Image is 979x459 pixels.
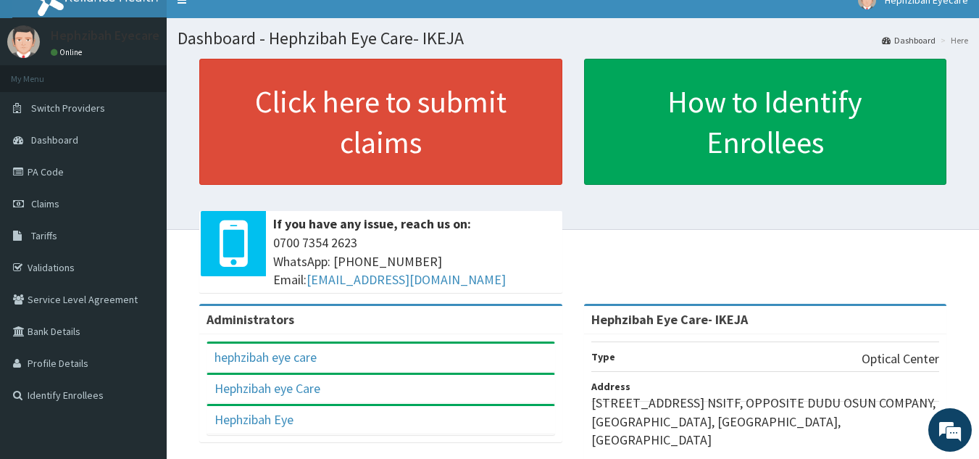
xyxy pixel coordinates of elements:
img: User Image [7,25,40,58]
li: Here [937,34,968,46]
a: [EMAIL_ADDRESS][DOMAIN_NAME] [307,271,506,288]
a: Dashboard [882,34,936,46]
p: Optical Center [862,350,939,368]
span: Claims [31,197,59,210]
span: 0700 7354 2623 WhatsApp: [PHONE_NUMBER] Email: [273,233,555,289]
textarea: Type your message and hit 'Enter' [7,305,276,356]
b: If you have any issue, reach us on: [273,215,471,232]
span: We're online! [84,137,200,284]
div: Minimize live chat window [238,7,272,42]
img: d_794563401_company_1708531726252_794563401 [27,73,59,109]
a: Online [51,47,86,57]
a: How to Identify Enrollees [584,59,947,185]
a: Click here to submit claims [199,59,562,185]
h1: Dashboard - Hephzibah Eye Care- IKEJA [178,29,968,48]
strong: Hephzibah Eye Care- IKEJA [591,311,748,328]
p: Hephzibah Eyecare [51,29,159,42]
div: Chat with us now [75,81,243,100]
span: Dashboard [31,133,78,146]
span: Switch Providers [31,102,105,115]
b: Administrators [207,311,294,328]
a: Hephzibah Eye [214,411,293,428]
b: Address [591,380,630,393]
p: [STREET_ADDRESS] NSITF, OPPOSITE DUDU OSUN COMPANY, [GEOGRAPHIC_DATA], [GEOGRAPHIC_DATA], [GEOGRA... [591,394,940,450]
b: Type [591,350,615,363]
span: Tariffs [31,229,57,242]
a: Hephzibah eye Care [214,380,320,397]
a: hephzibah eye care [214,349,317,365]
